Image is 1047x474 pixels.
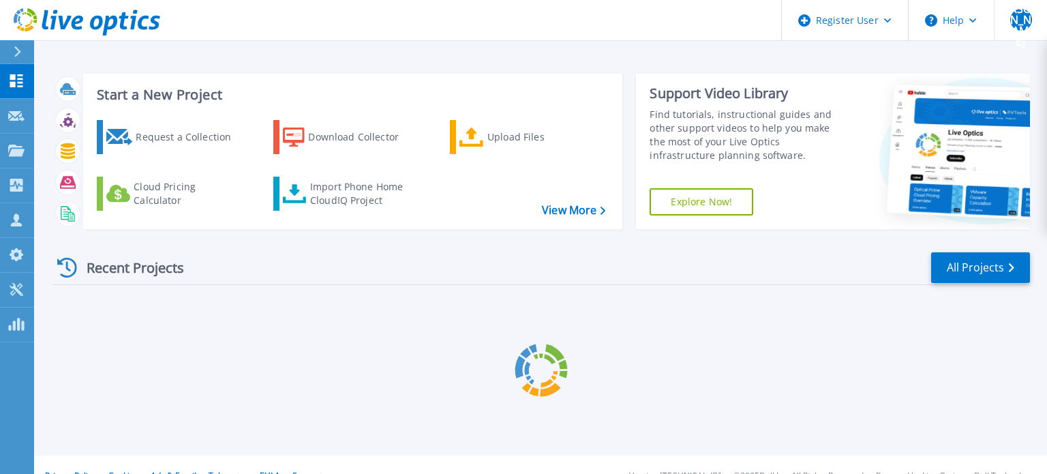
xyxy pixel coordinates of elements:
div: Download Collector [308,123,417,151]
div: Cloud Pricing Calculator [134,180,243,207]
a: Upload Files [450,120,602,154]
a: Cloud Pricing Calculator [97,177,249,211]
a: View More [542,204,605,217]
div: Request a Collection [136,123,245,151]
div: Import Phone Home CloudIQ Project [310,180,416,207]
a: All Projects [931,252,1030,283]
div: Support Video Library [650,85,847,102]
div: Find tutorials, instructional guides and other support videos to help you make the most of your L... [650,108,847,162]
div: Recent Projects [52,251,202,284]
h3: Start a New Project [97,87,605,102]
a: Explore Now! [650,188,753,216]
a: Request a Collection [97,120,249,154]
div: Upload Files [487,123,596,151]
a: Download Collector [273,120,425,154]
